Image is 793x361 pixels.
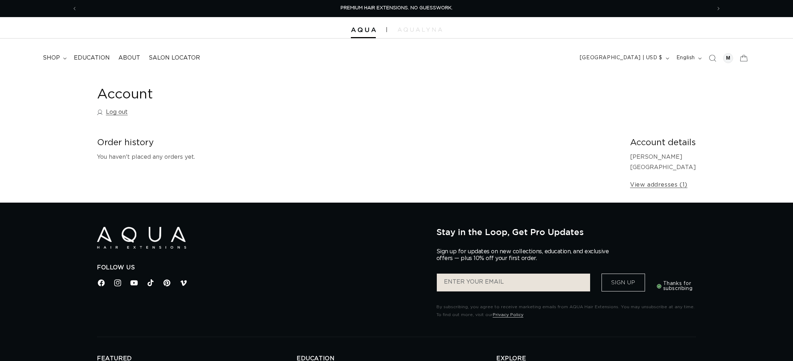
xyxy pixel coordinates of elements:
button: English [672,51,705,65]
summary: Search [705,50,720,66]
button: Previous announcement [67,2,82,15]
h2: Account details [630,137,696,148]
summary: shop [39,50,70,66]
span: English [676,54,695,62]
h1: Account [97,86,696,103]
p: By subscribing, you agree to receive marketing emails from AQUA Hair Extensions. You may unsubscr... [436,303,696,319]
h2: Order history [97,137,619,148]
span: PREMIUM HAIR EXTENSIONS. NO GUESSWORK. [341,6,452,10]
h3: Thanks for subscribing [657,281,696,291]
p: [PERSON_NAME] [GEOGRAPHIC_DATA] [630,152,696,173]
span: About [118,54,140,62]
span: Salon Locator [149,54,200,62]
h2: Stay in the Loop, Get Pro Updates [436,227,696,237]
span: Education [74,54,110,62]
img: Aqua Hair Extensions [97,227,186,249]
button: Sign Up [602,274,645,291]
a: Privacy Policy [493,312,523,317]
h2: Follow Us [97,264,426,271]
img: aqualyna.com [398,27,442,32]
p: Sign up for updates on new collections, education, and exclusive offers — plus 10% off your first... [436,248,615,262]
span: [GEOGRAPHIC_DATA] | USD $ [580,54,662,62]
a: Log out [97,107,128,117]
button: Next announcement [711,2,726,15]
img: Aqua Hair Extensions [351,27,376,32]
a: About [114,50,144,66]
a: Salon Locator [144,50,204,66]
p: You haven't placed any orders yet. [97,152,619,162]
button: [GEOGRAPHIC_DATA] | USD $ [575,51,672,65]
a: View addresses (1) [630,180,687,190]
span: shop [43,54,60,62]
a: Education [70,50,114,66]
input: ENTER YOUR EMAIL [437,274,590,291]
